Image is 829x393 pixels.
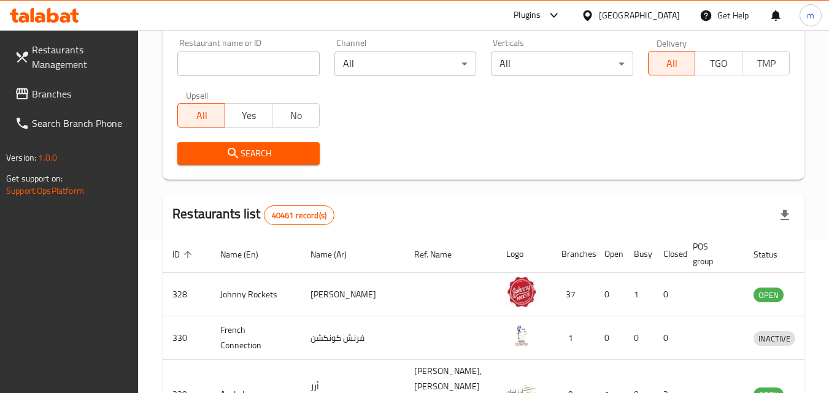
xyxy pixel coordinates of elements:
[210,273,301,316] td: Johnny Rockets
[5,109,139,138] a: Search Branch Phone
[506,277,537,307] img: Johnny Rockets
[38,150,57,166] span: 1.0.0
[700,55,738,72] span: TGO
[754,247,793,262] span: Status
[807,9,814,22] span: m
[595,316,624,360] td: 0
[654,235,683,273] th: Closed
[506,320,537,351] img: French Connection
[177,52,319,76] input: Search for restaurant name or ID..
[6,170,63,186] span: Get support on:
[599,9,680,22] div: [GEOGRAPHIC_DATA]
[277,107,315,124] span: No
[225,103,272,128] button: Yes
[657,39,687,47] label: Delivery
[624,235,654,273] th: Busy
[220,247,274,262] span: Name (En)
[186,91,209,99] label: Upsell
[770,200,800,230] div: Export file
[5,79,139,109] a: Branches
[310,247,363,262] span: Name (Ar)
[230,107,268,124] span: Yes
[272,103,320,128] button: No
[163,316,210,360] td: 330
[754,288,784,302] span: OPEN
[187,146,309,161] span: Search
[747,55,785,72] span: TMP
[695,51,742,75] button: TGO
[32,86,129,101] span: Branches
[183,107,220,124] span: All
[552,273,595,316] td: 37
[552,316,595,360] td: 1
[264,205,334,225] div: Total records count
[595,235,624,273] th: Open
[172,247,196,262] span: ID
[754,331,795,346] div: INACTIVE
[693,239,729,269] span: POS group
[624,316,654,360] td: 0
[654,316,683,360] td: 0
[491,52,633,76] div: All
[654,273,683,316] td: 0
[163,273,210,316] td: 328
[301,273,404,316] td: [PERSON_NAME]
[654,55,691,72] span: All
[210,316,301,360] td: French Connection
[754,332,795,346] span: INACTIVE
[177,142,319,165] button: Search
[32,42,129,72] span: Restaurants Management
[172,205,334,225] h2: Restaurants list
[595,273,624,316] td: 0
[5,35,139,79] a: Restaurants Management
[32,116,129,131] span: Search Branch Phone
[496,235,552,273] th: Logo
[742,51,790,75] button: TMP
[648,51,696,75] button: All
[624,273,654,316] td: 1
[177,103,225,128] button: All
[264,210,334,221] span: 40461 record(s)
[301,316,404,360] td: فرنش كونكشن
[514,8,541,23] div: Plugins
[414,247,468,262] span: Ref. Name
[334,52,476,76] div: All
[6,150,36,166] span: Version:
[552,235,595,273] th: Branches
[6,183,84,199] a: Support.OpsPlatform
